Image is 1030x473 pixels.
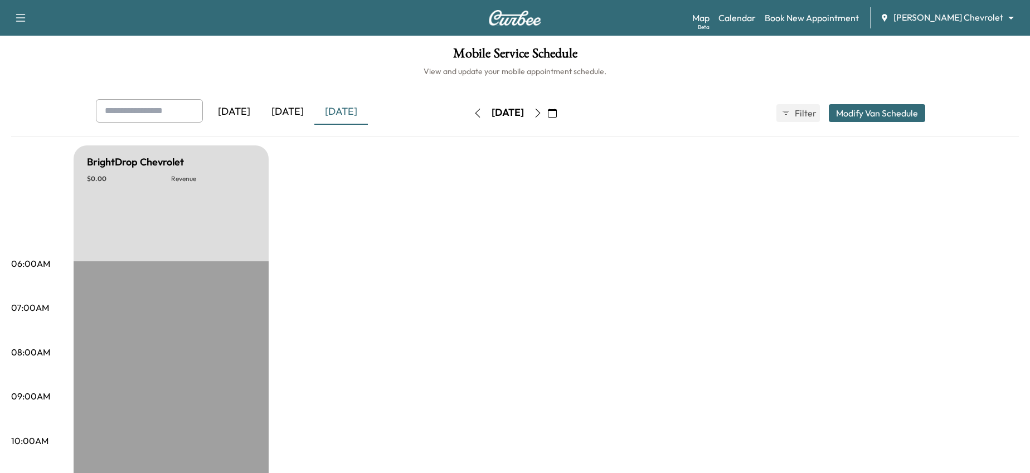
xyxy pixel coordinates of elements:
[776,104,820,122] button: Filter
[11,345,50,359] p: 08:00AM
[87,174,171,183] p: $ 0.00
[11,301,49,314] p: 07:00AM
[11,389,50,403] p: 09:00AM
[11,257,50,270] p: 06:00AM
[765,11,859,25] a: Book New Appointment
[11,434,48,447] p: 10:00AM
[11,47,1019,66] h1: Mobile Service Schedule
[492,106,524,120] div: [DATE]
[692,11,710,25] a: MapBeta
[207,99,261,125] div: [DATE]
[488,10,542,26] img: Curbee Logo
[314,99,368,125] div: [DATE]
[11,66,1019,77] h6: View and update your mobile appointment schedule.
[718,11,756,25] a: Calendar
[171,174,255,183] p: Revenue
[87,154,184,170] h5: BrightDrop Chevrolet
[698,23,710,31] div: Beta
[893,11,1003,24] span: [PERSON_NAME] Chevrolet
[261,99,314,125] div: [DATE]
[795,106,815,120] span: Filter
[829,104,925,122] button: Modify Van Schedule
